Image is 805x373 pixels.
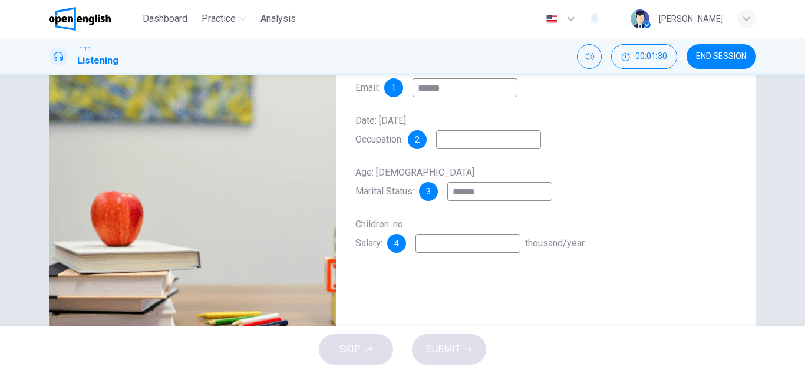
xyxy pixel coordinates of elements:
button: Practice [197,8,251,29]
span: 2 [415,136,420,144]
span: Age: [DEMOGRAPHIC_DATA] Marital Status: [355,167,474,197]
div: Hide [611,44,677,69]
button: Dashboard [138,8,192,29]
div: Mute [577,44,602,69]
h1: Listening [77,54,118,68]
span: Children: no Salary: [355,219,403,249]
span: IELTS [77,45,91,54]
button: 00:01:30 [611,44,677,69]
a: OpenEnglish logo [49,7,138,31]
span: Practice [202,12,236,26]
span: 4 [394,239,399,247]
div: [PERSON_NAME] [659,12,723,26]
span: END SESSION [696,52,747,61]
img: OpenEnglish logo [49,7,111,31]
span: Dashboard [143,12,187,26]
img: Research [49,74,336,361]
span: thousand/year [525,237,585,249]
span: Analysis [260,12,296,26]
span: 00:01:30 [635,52,667,61]
button: Analysis [256,8,301,29]
img: Profile picture [631,9,649,28]
span: 3 [426,187,431,196]
img: en [545,15,559,24]
span: 1 [391,84,396,92]
button: END SESSION [687,44,756,69]
span: Date: [DATE] Occupation: [355,115,406,145]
